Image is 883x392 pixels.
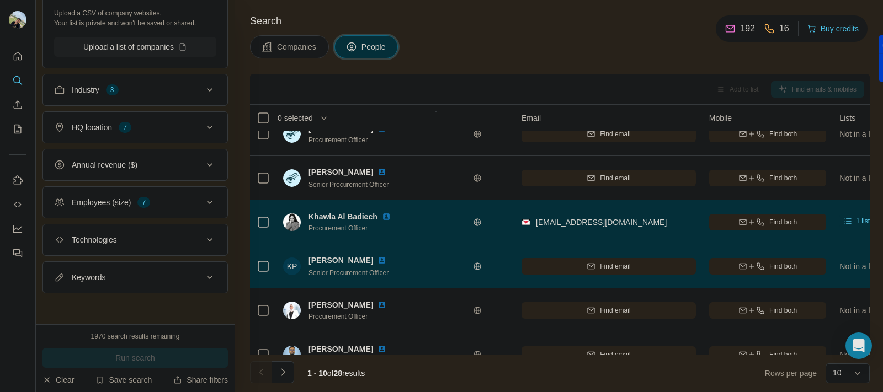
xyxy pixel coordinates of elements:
[43,114,227,141] button: HQ location7
[283,125,301,143] img: Avatar
[307,369,327,378] span: 1 - 10
[72,197,131,208] div: Employees (size)
[839,350,877,359] span: Not in a list
[72,159,137,170] div: Annual revenue ($)
[308,343,373,355] span: [PERSON_NAME]
[769,305,797,315] span: Find both
[9,243,26,263] button: Feedback
[522,112,541,123] span: Email
[277,41,317,52] span: Companies
[137,197,150,207] div: 7
[522,170,696,186] button: Find email
[308,269,389,277] span: Senior Procurement Officer
[308,223,404,233] span: Procurement Officer
[522,258,696,275] button: Find email
[9,71,26,90] button: Search
[600,129,630,139] span: Find email
[43,264,227,291] button: Keywords
[9,170,26,190] button: Use Surfe on LinkedIn
[740,22,755,35] p: 192
[72,122,112,133] div: HQ location
[769,350,797,359] span: Find both
[522,302,696,319] button: Find email
[709,302,827,319] button: Find both
[43,189,227,216] button: Employees (size)7
[54,18,216,28] p: Your list is private and won't be saved or shared.
[308,181,389,189] span: Senior Procurement Officer
[308,211,377,222] span: Khawla Al Badiech
[283,346,301,363] img: Avatar
[377,168,386,176] img: LinkedIn logo
[839,112,855,123] span: Lists
[43,152,227,178] button: Annual revenue ($)
[106,85,119,95] div: 3
[709,258,827,275] button: Find both
[600,173,630,183] span: Find email
[839,174,877,182] span: Not in a list
[522,217,530,228] img: provider findymail logo
[278,112,313,123] span: 0 selected
[42,374,74,385] button: Clear
[9,219,26,239] button: Dashboard
[839,306,877,315] span: Not in a list
[807,21,859,36] button: Buy credits
[522,346,696,363] button: Find email
[709,112,732,123] span: Mobile
[9,11,26,29] img: Avatar
[95,374,152,385] button: Save search
[536,218,667,227] span: [EMAIL_ADDRESS][DOMAIN_NAME]
[283,257,301,275] div: KP
[839,130,877,138] span: Not in a list
[377,256,386,265] img: LinkedIn logo
[839,262,877,271] span: Not in a list
[833,367,842,378] p: 10
[334,369,343,378] span: 28
[709,346,827,363] button: Find both
[769,129,797,139] span: Find both
[709,170,827,186] button: Find both
[769,261,797,271] span: Find both
[308,167,373,178] span: [PERSON_NAME]
[119,122,131,132] div: 7
[283,213,301,231] img: Avatar
[9,119,26,139] button: My lists
[765,368,817,379] span: Rows per page
[769,217,797,227] span: Find both
[72,272,105,283] div: Keywords
[600,305,630,315] span: Find email
[307,369,365,378] span: results
[272,361,294,383] button: Navigate to next page
[769,173,797,183] span: Find both
[173,374,228,385] button: Share filters
[9,95,26,115] button: Enrich CSV
[54,37,216,57] button: Upload a list of companies
[377,300,386,309] img: LinkedIn logo
[382,212,391,221] img: LinkedIn logo
[250,13,870,29] h4: Search
[308,255,373,266] span: [PERSON_NAME]
[91,331,180,341] div: 1970 search results remaining
[72,234,117,245] div: Technologies
[43,227,227,253] button: Technologies
[54,8,216,18] p: Upload a CSV of company websites.
[600,261,630,271] span: Find email
[361,41,387,52] span: People
[308,135,400,145] span: Procurement Officer
[43,77,227,103] button: Industry3
[709,214,827,230] button: Find both
[856,216,870,226] span: 1 list
[600,350,630,359] span: Find email
[377,345,386,353] img: LinkedIn logo
[72,84,99,95] div: Industry
[9,195,26,214] button: Use Surfe API
[327,369,334,378] span: of
[779,22,789,35] p: 16
[308,312,400,321] span: Procurement Officer
[522,126,696,142] button: Find email
[308,299,373,310] span: [PERSON_NAME]
[709,126,827,142] button: Find both
[283,169,301,187] img: Avatar
[845,332,872,359] div: Open Intercom Messenger
[9,46,26,66] button: Quick start
[283,302,301,319] img: Avatar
